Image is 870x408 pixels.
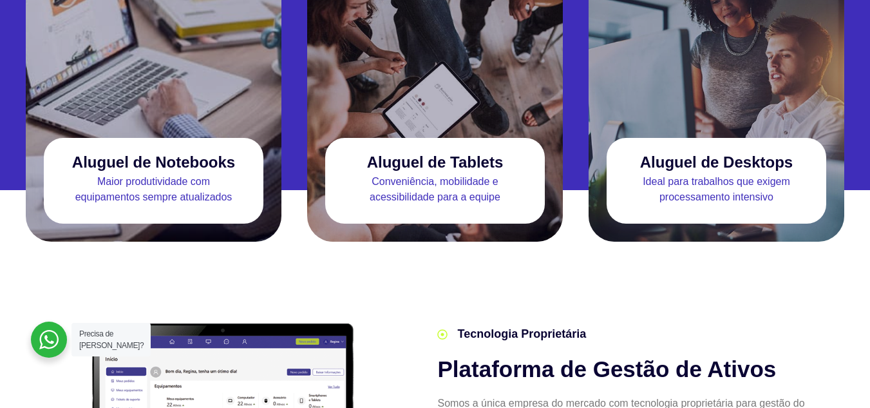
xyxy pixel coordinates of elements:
h3: Aluguel de Tablets [367,153,504,171]
p: Maior produtividade com equipamentos sempre atualizados [44,174,263,205]
span: Tecnologia Proprietária [454,325,586,343]
div: Widget de chat [806,346,870,408]
p: Conveniência, mobilidade e acessibilidade para a equipe [325,174,545,205]
h3: Aluguel de Desktops [640,153,793,171]
h3: Aluguel de Notebooks [72,153,235,171]
iframe: Chat Widget [806,346,870,408]
span: Precisa de [PERSON_NAME]? [79,329,144,350]
h2: Plataforma de Gestão de Ativos [437,356,809,383]
p: Ideal para trabalhos que exigem processamento intensivo [607,174,826,205]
